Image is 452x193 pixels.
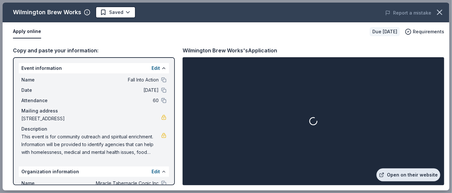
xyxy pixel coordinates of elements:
[21,86,65,94] span: Date
[13,46,175,55] div: Copy and paste your information:
[377,168,440,181] a: Open on their website
[405,28,444,36] button: Requirements
[385,9,431,17] button: Report a mistake
[109,8,123,16] span: Saved
[21,107,166,115] div: Mailing address
[152,168,160,176] button: Edit
[21,115,161,123] span: [STREET_ADDRESS]
[19,166,169,177] div: Organization information
[413,28,444,36] span: Requirements
[65,97,159,104] span: 60
[152,64,160,72] button: Edit
[21,125,166,133] div: Description
[183,46,277,55] div: Wilmington Brew Works's Application
[370,27,400,36] div: Due [DATE]
[65,76,159,84] span: Fall Into Action
[96,6,136,18] button: Saved
[13,25,41,38] button: Apply online
[21,97,65,104] span: Attendance
[19,63,169,73] div: Event information
[21,179,65,187] span: Name
[13,7,81,17] div: Wilmington Brew Works
[21,133,161,156] span: This event is for community outreach and spiritual enrichment. Information will be provided to id...
[21,76,65,84] span: Name
[65,86,159,94] span: [DATE]
[65,179,159,187] span: Miracle Tabernacle Cogic Inc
